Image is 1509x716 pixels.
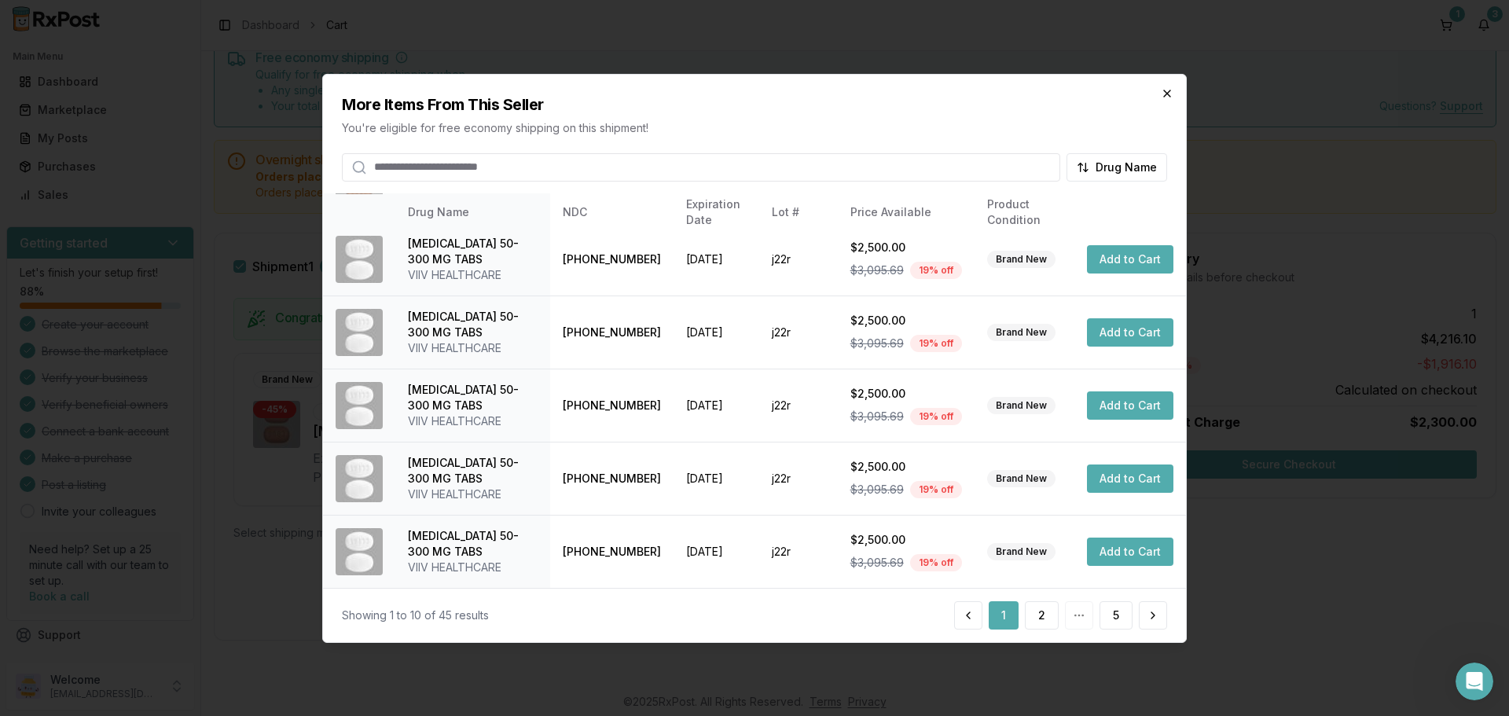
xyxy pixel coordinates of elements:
button: Drug Name [1067,152,1167,181]
td: [DATE] [674,296,759,369]
div: [MEDICAL_DATA] 50-300 MG TABS [408,236,538,267]
th: Product Condition [975,193,1074,231]
div: VIIV HEALTHCARE [408,560,538,575]
th: NDC [550,193,674,231]
td: [DATE] [674,515,759,588]
td: [PHONE_NUMBER] [550,296,674,369]
div: $2,500.00 [850,313,962,329]
iframe: Intercom live chat [1456,663,1493,700]
td: [DATE] [674,442,759,515]
td: [PHONE_NUMBER] [550,515,674,588]
td: j22r [759,296,838,369]
td: j22r [759,222,838,296]
img: Dovato 50-300 MG TABS [336,309,383,356]
span: $3,095.69 [850,409,904,424]
div: [MEDICAL_DATA] 50-300 MG TABS [408,382,538,413]
span: $3,095.69 [850,555,904,571]
span: $3,095.69 [850,336,904,351]
td: j22r [759,369,838,442]
button: Add to Cart [1087,391,1173,420]
div: Brand New [987,470,1056,487]
button: Add to Cart [1087,318,1173,347]
th: Expiration Date [674,193,759,231]
div: Brand New [987,397,1056,414]
td: [DATE] [674,222,759,296]
div: Brand New [987,251,1056,268]
div: $2,500.00 [850,240,962,255]
img: Dovato 50-300 MG TABS [336,455,383,502]
td: [PHONE_NUMBER] [550,222,674,296]
div: 19 % off [910,262,962,279]
div: Brand New [987,324,1056,341]
div: $2,500.00 [850,459,962,475]
div: 19 % off [910,481,962,498]
td: [DATE] [674,369,759,442]
button: Add to Cart [1087,464,1173,493]
span: $3,095.69 [850,263,904,278]
div: 19 % off [910,554,962,571]
div: $2,500.00 [850,386,962,402]
div: Brand New [987,543,1056,560]
div: 19 % off [910,408,962,425]
div: VIIV HEALTHCARE [408,340,538,356]
button: Add to Cart [1087,245,1173,274]
button: 2 [1025,601,1059,630]
td: [PHONE_NUMBER] [550,369,674,442]
td: j22r [759,442,838,515]
img: Dovato 50-300 MG TABS [336,382,383,429]
p: You're eligible for free economy shipping on this shipment! [342,119,1167,135]
div: 19 % off [910,335,962,352]
div: VIIV HEALTHCARE [408,487,538,502]
span: $3,095.69 [850,482,904,498]
th: Price Available [838,193,975,231]
div: [MEDICAL_DATA] 50-300 MG TABS [408,309,538,340]
div: VIIV HEALTHCARE [408,413,538,429]
button: 1 [989,601,1019,630]
div: Showing 1 to 10 of 45 results [342,608,489,623]
div: $2,500.00 [850,532,962,548]
div: [MEDICAL_DATA] 50-300 MG TABS [408,528,538,560]
div: [MEDICAL_DATA] 50-300 MG TABS [408,455,538,487]
h2: More Items From This Seller [342,93,1167,115]
th: Drug Name [395,193,550,231]
span: Drug Name [1096,159,1157,174]
button: 5 [1100,601,1133,630]
th: Lot # [759,193,838,231]
button: Add to Cart [1087,538,1173,566]
div: VIIV HEALTHCARE [408,267,538,283]
img: Dovato 50-300 MG TABS [336,528,383,575]
td: [PHONE_NUMBER] [550,442,674,515]
td: j22r [759,515,838,588]
img: Dovato 50-300 MG TABS [336,236,383,283]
